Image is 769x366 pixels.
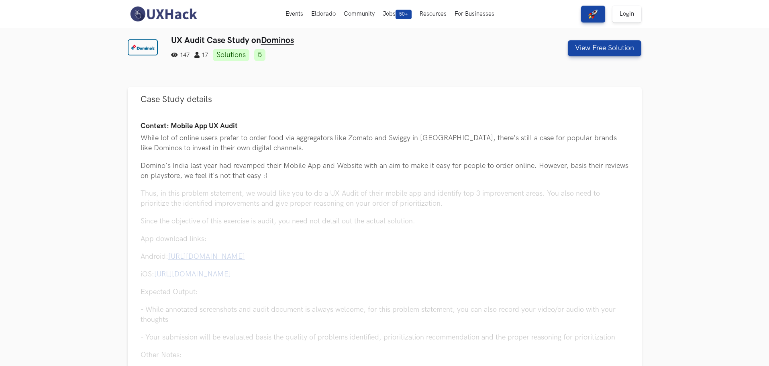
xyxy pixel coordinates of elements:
p: While lot of online users prefer to order food via aggregators like Zomato and Swiggy in [GEOGRAP... [141,133,629,153]
h3: UX Audit Case Study on [171,35,511,45]
b: Expected Output: [141,288,198,296]
p: Domino's India last year had revamped their Mobile App and Website with an aim to make it easy fo... [141,161,629,181]
a: Login [612,6,641,22]
span: 50+ [396,10,412,19]
b: Other Notes: [141,351,182,359]
span: Case Study details [141,94,212,105]
h4: Context: Mobile App UX Audit [141,122,629,131]
p: - While annotated screenshots and audit document is always welcome, for this problem statement, y... [141,305,629,325]
p: iOS: [141,269,629,279]
p: Since the objective of this exercise is audit, you need not detail out the actual solution. [141,216,629,226]
img: rocket [588,9,598,19]
p: Android: [141,251,629,262]
b: App download links: [141,235,207,243]
button: Case Study details [128,87,642,112]
a: Dominos [261,35,294,45]
img: UXHack-logo.png [128,6,199,22]
p: - Your submission will be evaluated basis the quality of problems identified, prioritization reco... [141,332,629,342]
img: Dominos logo [128,39,158,55]
a: Solutions [213,49,249,61]
span: 147 [171,52,190,59]
a: 5 [254,49,265,61]
button: View Free Solution [568,40,641,56]
p: Thus, in this problem statement, we would like you to do a UX Audit of their mobile app and ident... [141,188,629,209]
a: [URL][DOMAIN_NAME] [154,270,231,278]
a: [URL][DOMAIN_NAME] [168,252,245,261]
span: 17 [194,52,208,59]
